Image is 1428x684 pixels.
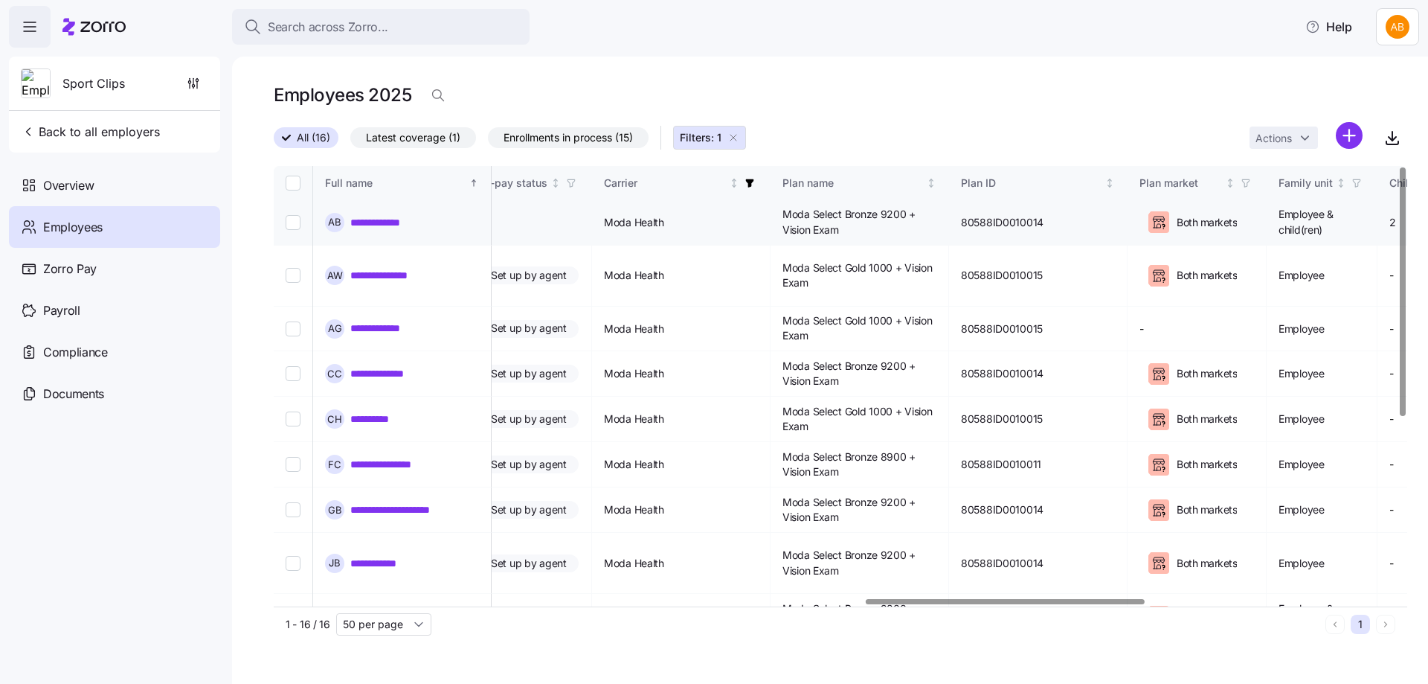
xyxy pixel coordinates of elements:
[329,558,341,568] span: J B
[604,215,664,230] span: Moda Health
[1249,127,1318,149] button: Actions
[1279,556,1325,571] span: Employee
[325,175,466,191] div: Full name
[43,301,80,320] span: Payroll
[43,385,104,403] span: Documents
[1172,556,1237,571] span: Both markets
[286,322,300,336] input: Select record 3
[1267,166,1377,200] th: Family unitNot sorted
[592,166,771,200] th: CarrierNot sorted
[43,260,97,278] span: Zorro Pay
[1172,412,1237,426] span: Both markets
[268,18,388,36] span: Search across Zorro...
[1279,412,1325,426] span: Employee
[491,502,567,517] span: Set up by agent
[1279,502,1325,517] span: Employee
[467,175,547,191] div: Auto-pay status
[491,556,567,571] span: Set up by agent
[550,178,561,188] div: Not sorted
[491,457,567,472] span: Set up by agent
[961,457,1041,472] span: 80588ID0010011
[286,502,300,517] input: Select record 7
[1376,615,1395,634] button: Next page
[9,206,220,248] a: Employees
[604,366,664,381] span: Moda Health
[1279,366,1325,381] span: Employee
[491,412,567,426] span: Set up by agent
[328,217,341,227] span: A B
[286,412,300,426] input: Select record 5
[782,548,936,578] span: Moda Select Bronze 9200 + Vision Exam
[604,412,664,426] span: Moda Health
[782,450,936,480] span: Moda Select Bronze 8900 + Vision Exam
[43,343,108,362] span: Compliance
[1225,178,1235,188] div: Not sorted
[1279,268,1325,283] span: Employee
[286,617,330,632] span: 1 - 16 / 16
[21,123,160,141] span: Back to all employers
[1279,175,1333,191] div: Family unit
[1128,166,1267,200] th: Plan marketNot sorted
[604,322,664,336] span: Moda Health
[1128,307,1267,351] td: -
[328,324,342,333] span: A G
[1336,122,1363,149] svg: add icon
[771,166,949,200] th: Plan nameNot sorted
[782,359,936,389] span: Moda Select Bronze 9200 + Vision Exam
[1139,175,1222,191] div: Plan market
[9,164,220,206] a: Overview
[1351,615,1370,634] button: 1
[1104,178,1115,188] div: Not sorted
[455,200,592,246] td: -
[961,502,1043,517] span: 80588ID0010014
[9,331,220,373] a: Compliance
[782,313,936,344] span: Moda Select Gold 1000 + Vision Exam
[1389,215,1396,230] span: 2
[327,415,342,424] span: C H
[504,128,633,147] span: Enrollments in process (15)
[22,69,50,99] img: Employer logo
[43,176,94,195] span: Overview
[286,176,300,191] input: Select all records
[1386,15,1409,39] img: 42a6513890f28a9d591cc60790ab6045
[491,268,567,283] span: Set up by agent
[1305,18,1352,36] span: Help
[327,369,342,379] span: C C
[43,218,103,237] span: Employees
[62,74,125,93] span: Sport Clips
[1255,133,1292,144] span: Actions
[491,366,567,381] span: Set up by agent
[961,322,1043,336] span: 80588ID0010015
[9,248,220,290] a: Zorro Pay
[286,457,300,472] input: Select record 6
[328,460,341,470] span: F C
[961,366,1043,381] span: 80588ID0010014
[604,457,664,472] span: Moda Health
[297,128,330,147] span: All (16)
[274,83,411,106] h1: Employees 2025
[286,556,300,571] input: Select record 8
[1279,457,1325,472] span: Employee
[961,175,1102,191] div: Plan ID
[604,556,664,571] span: Moda Health
[949,166,1128,200] th: Plan IDNot sorted
[680,130,721,145] span: Filters: 1
[491,321,567,336] span: Set up by agent
[604,175,726,191] div: Carrier
[926,178,936,188] div: Not sorted
[455,166,592,200] th: Auto-pay statusNot sorted
[1325,615,1345,634] button: Previous page
[1279,322,1325,336] span: Employee
[313,166,492,200] th: Full nameSorted ascending
[1293,12,1364,42] button: Help
[232,9,530,45] button: Search across Zorro...
[1279,207,1365,237] span: Employee & child(ren)
[9,373,220,415] a: Documents
[469,178,479,188] div: Sorted ascending
[366,128,460,147] span: Latest coverage (1)
[328,505,342,515] span: G B
[961,412,1043,426] span: 80588ID0010015
[15,117,166,147] button: Back to all employers
[604,268,664,283] span: Moda Health
[961,556,1043,571] span: 80588ID0010014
